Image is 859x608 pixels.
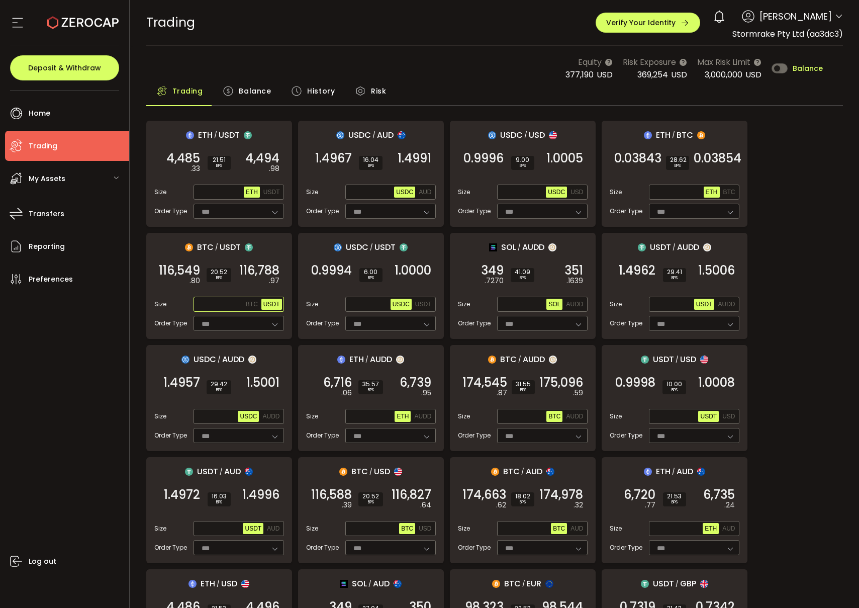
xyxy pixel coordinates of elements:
button: Verify Your Identity [596,13,700,33]
button: Deposit & Withdraw [10,55,119,80]
span: 35.57 [362,381,379,387]
span: Size [154,300,166,309]
span: Order Type [458,207,491,216]
em: .98 [269,163,279,174]
img: usd_portfolio.svg [700,356,708,364]
button: USD [720,411,737,422]
span: USDT [415,301,432,308]
span: 4,485 [166,153,200,163]
button: ETH [244,187,260,198]
span: 6,735 [703,490,735,500]
span: Trading [146,14,195,31]
button: AUDD [564,299,585,310]
span: 0.9994 [311,266,352,276]
span: 1.0008 [698,378,735,388]
span: 41.09 [515,269,530,275]
span: 21.51 [212,157,227,163]
img: usdt_portfolio.svg [638,243,646,251]
span: 10.00 [666,381,682,387]
span: Size [154,188,166,197]
span: AUDD [523,353,545,366]
span: USD [745,69,761,80]
span: Order Type [154,431,187,440]
em: .24 [724,500,735,510]
img: aud_portfolio.svg [394,580,402,588]
span: Order Type [306,543,339,552]
em: .87 [497,388,507,398]
span: Reporting [29,239,65,254]
img: usd_portfolio.svg [549,131,557,139]
i: BPS [212,163,227,169]
span: Size [610,188,622,197]
span: 0.03854 [694,153,741,163]
span: AUDD [566,413,583,420]
span: 3,000,000 [705,69,742,80]
span: 20.52 [211,269,227,275]
span: USDT [220,241,241,253]
span: Log out [29,554,56,569]
button: USDC [238,411,259,422]
img: eth_portfolio.svg [644,468,652,476]
span: 1.4957 [163,378,200,388]
span: 349 [481,266,504,276]
span: SOL [501,241,516,253]
em: / [673,243,676,252]
button: BTC [721,187,737,198]
span: 174,978 [539,490,583,500]
em: / [218,355,221,364]
span: Order Type [306,431,339,440]
span: AUDD [370,353,392,366]
button: USDT [694,299,715,310]
span: 174,545 [462,378,507,388]
img: btc_portfolio.svg [492,580,500,588]
span: USDT [245,525,261,532]
span: 6,716 [323,378,352,388]
span: Verify Your Identity [606,19,676,26]
span: USDT [653,353,674,366]
button: USDT [243,523,263,534]
span: USDC [396,189,413,196]
button: BTC [244,299,260,310]
em: .95 [421,388,431,398]
span: Size [458,412,470,421]
span: Size [306,524,318,533]
span: 1.4991 [398,153,431,163]
em: / [372,131,375,140]
span: History [307,81,335,101]
span: 6,739 [400,378,431,388]
button: AUD [568,523,585,534]
em: / [518,355,521,364]
span: AUD [419,189,431,196]
em: .62 [496,500,506,510]
em: / [524,131,527,140]
span: Size [154,412,166,421]
span: USD [722,413,735,420]
span: AUD [722,525,735,532]
span: 31.55 [516,381,531,387]
span: Size [306,300,318,309]
span: BTC [246,301,258,308]
span: 20.52 [362,493,379,499]
i: BPS [211,275,227,281]
span: Stormrake Pty Ltd (aa3dc3) [732,28,843,40]
img: zuPXiwguUFiBOIQyqLOiXsnnNitlx7q4LCwEbLHADjIpTka+Lip0HH8D0VTrd02z+wEAAAAASUVORK5CYII= [703,243,711,251]
button: USDT [261,187,282,198]
img: usdt_portfolio.svg [641,580,649,588]
span: 377,190 [565,69,594,80]
em: / [521,467,524,476]
span: Order Type [610,543,642,552]
span: BTC [503,465,520,478]
span: USD [419,525,431,532]
img: zuPXiwguUFiBOIQyqLOiXsnnNitlx7q4LCwEbLHADjIpTka+Lip0HH8D0VTrd02z+wEAAAAASUVORK5CYII= [248,356,256,364]
span: USD [221,577,237,590]
button: USDC [546,187,567,198]
span: USDT [700,413,717,420]
span: 29.42 [211,381,227,387]
span: Balance [239,81,271,101]
img: sol_portfolio.png [340,580,348,588]
span: 116,588 [311,490,352,500]
span: ETH [706,189,718,196]
button: ETH [703,523,719,534]
span: Trading [29,139,57,153]
span: BTC [553,525,565,532]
